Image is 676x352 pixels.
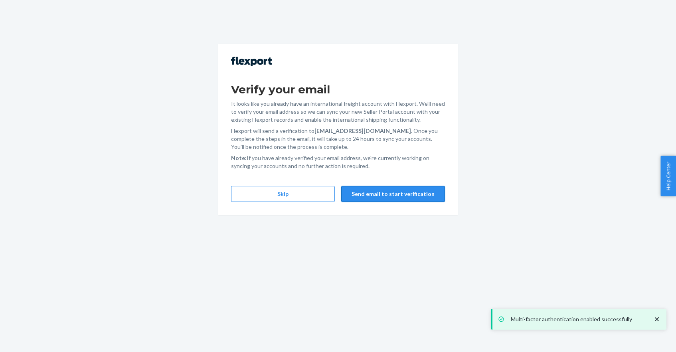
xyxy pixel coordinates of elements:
[231,154,247,161] strong: Note:
[314,127,411,134] strong: [EMAIL_ADDRESS][DOMAIN_NAME]
[660,156,676,196] button: Help Center
[231,186,335,202] button: Skip
[231,100,445,124] p: It looks like you already have an international freight account with Flexport. We'll need to veri...
[653,315,661,323] svg: close toast
[231,82,445,97] h1: Verify your email
[341,186,445,202] button: Send email to start verification
[511,315,645,323] p: Multi-factor authentication enabled successfully
[231,127,445,151] p: Flexport will send a verification to . Once you complete the steps in the email, it will take up ...
[231,154,445,170] p: If you have already verified your email address, we're currently working on syncing your accounts...
[231,57,272,66] img: Flexport logo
